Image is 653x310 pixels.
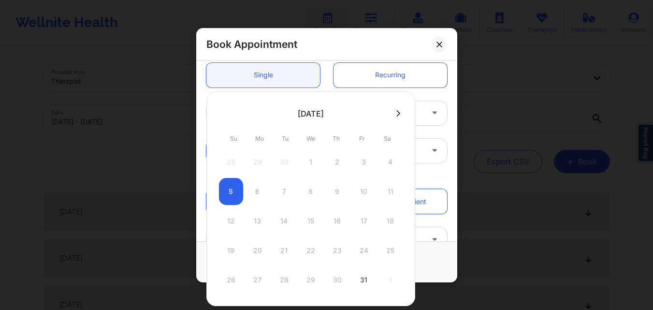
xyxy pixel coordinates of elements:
div: [DATE] [298,109,324,118]
abbr: Wednesday [306,135,315,142]
div: Fri Oct 31 2025 [352,266,376,294]
abbr: Saturday [384,135,391,142]
h2: Book Appointment [206,38,297,51]
abbr: Monday [255,135,264,142]
a: Single [206,62,320,87]
abbr: Sunday [230,135,237,142]
a: Not Registered Patient [334,189,447,214]
abbr: Tuesday [282,135,289,142]
div: Video-Call with Therapist (30 minutes) [214,101,423,125]
a: Recurring [334,62,447,87]
abbr: Thursday [333,135,340,142]
div: Patient information: [200,173,454,182]
abbr: Friday [359,135,365,142]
